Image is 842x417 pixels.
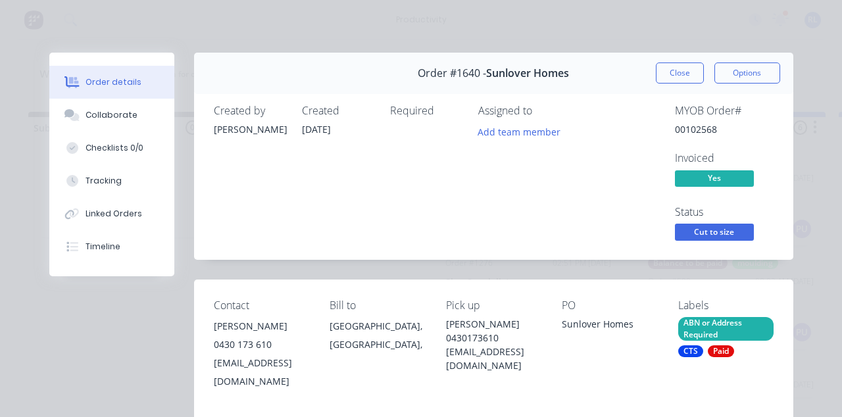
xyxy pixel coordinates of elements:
div: [PERSON_NAME] 0430173610 [EMAIL_ADDRESS][DOMAIN_NAME] [446,317,541,372]
button: Close [656,62,704,84]
button: Linked Orders [49,197,174,230]
span: Yes [675,170,754,187]
button: Options [714,62,780,84]
div: Created by [214,105,286,117]
button: Tracking [49,164,174,197]
span: [DATE] [302,123,331,135]
div: [PERSON_NAME] [214,317,309,335]
div: [EMAIL_ADDRESS][DOMAIN_NAME] [214,354,309,391]
div: Contact [214,299,309,312]
div: Required [390,105,462,117]
div: Pick up [446,299,541,312]
div: Created [302,105,374,117]
div: Paid [708,345,734,357]
span: Sunlover Homes [486,67,569,80]
button: Collaborate [49,99,174,132]
div: Sunlover Homes [562,317,657,335]
span: Order #1640 - [418,67,486,80]
div: Checklists 0/0 [86,142,143,154]
div: [PERSON_NAME]0430 173 610[EMAIL_ADDRESS][DOMAIN_NAME] [214,317,309,391]
div: [PERSON_NAME] [214,122,286,136]
button: Order details [49,66,174,99]
button: Add team member [470,122,567,140]
div: [GEOGRAPHIC_DATA], [GEOGRAPHIC_DATA], [330,317,425,354]
button: Add team member [478,122,568,140]
div: MYOB Order # [675,105,774,117]
div: Invoiced [675,152,774,164]
div: Assigned to [478,105,610,117]
div: 0430 173 610 [214,335,309,354]
div: ABN or Address Required [678,317,774,341]
div: Timeline [86,241,120,253]
div: 00102568 [675,122,774,136]
div: Order details [86,76,141,88]
div: Linked Orders [86,208,142,220]
span: Cut to size [675,224,754,240]
div: PO [562,299,657,312]
div: Bill to [330,299,425,312]
div: Status [675,206,774,218]
div: CTS [678,345,703,357]
div: Collaborate [86,109,137,121]
button: Checklists 0/0 [49,132,174,164]
div: [GEOGRAPHIC_DATA], [GEOGRAPHIC_DATA], [330,317,425,359]
button: Cut to size [675,224,754,243]
div: Labels [678,299,774,312]
div: Tracking [86,175,122,187]
button: Timeline [49,230,174,263]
